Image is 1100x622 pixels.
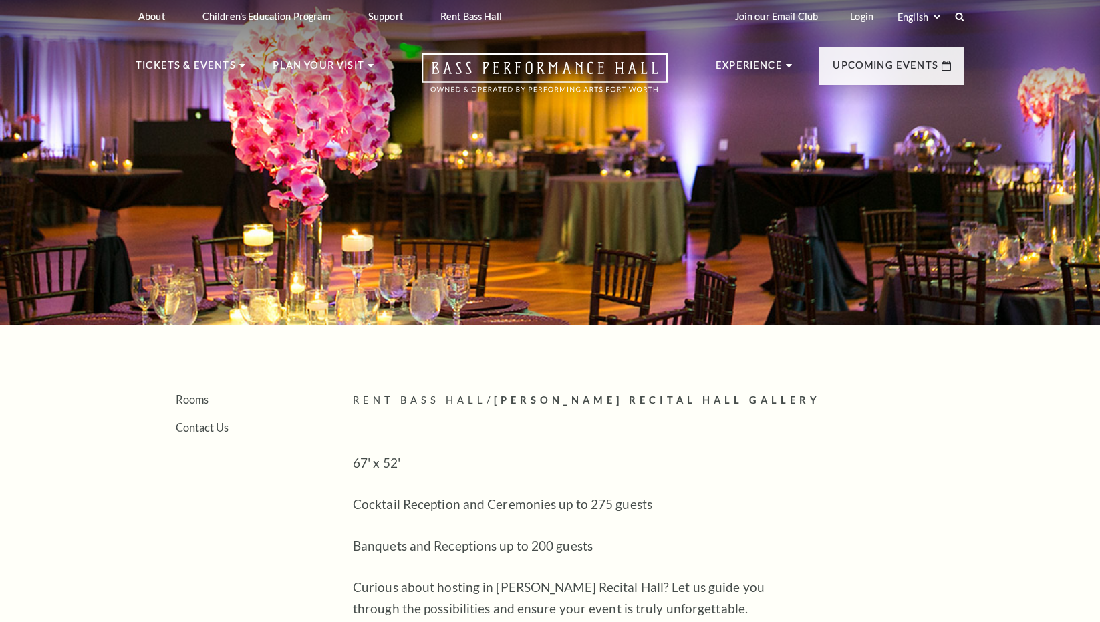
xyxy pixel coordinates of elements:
p: Curious about hosting in [PERSON_NAME] Recital Hall? Let us guide you through the possibilities a... [353,577,787,619]
p: Experience [716,57,783,82]
p: 67' x 52' [353,452,787,474]
span: [PERSON_NAME] Recital Hall Gallery [494,394,821,406]
span: Rent Bass Hall [353,394,487,406]
a: Rooms [176,393,209,406]
select: Select: [895,11,942,23]
p: About [138,11,165,22]
p: Tickets & Events [136,57,236,82]
p: Cocktail Reception and Ceremonies up to 275 guests [353,494,787,515]
p: Support [368,11,403,22]
p: Rent Bass Hall [440,11,502,22]
p: / [353,392,964,409]
p: Banquets and Receptions up to 200 guests [353,535,787,557]
p: Children's Education Program [202,11,331,22]
p: Plan Your Visit [273,57,364,82]
a: Contact Us [176,421,229,434]
p: Upcoming Events [833,57,938,82]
